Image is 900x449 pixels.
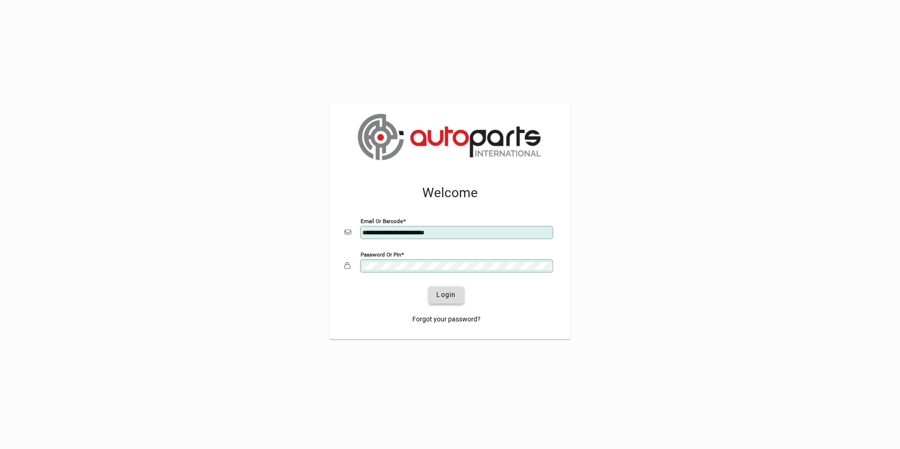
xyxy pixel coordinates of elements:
[436,290,456,300] span: Login
[361,217,403,224] mat-label: Email or Barcode
[429,287,463,304] button: Login
[412,314,481,324] span: Forgot your password?
[361,251,401,257] mat-label: Password or Pin
[345,185,555,201] h2: Welcome
[409,311,484,328] a: Forgot your password?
